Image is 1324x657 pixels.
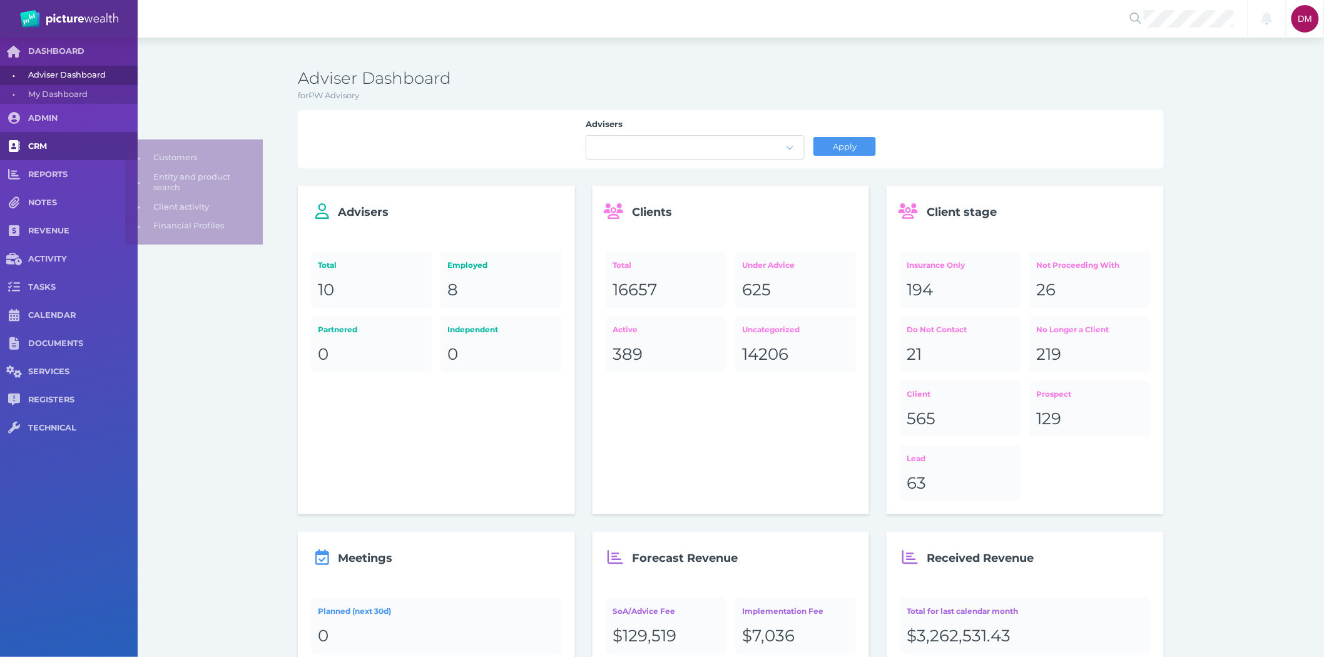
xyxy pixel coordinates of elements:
[28,141,138,152] span: CRM
[1291,5,1319,33] div: Dee Molloy
[907,454,926,463] span: Lead
[907,606,1019,616] span: Total for last calendar month
[20,10,118,28] img: PW
[1037,409,1144,430] div: 129
[318,325,357,334] span: Partnered
[448,344,555,365] div: 0
[125,143,153,158] span: •
[298,68,1164,89] h3: Adviser Dashboard
[125,160,263,190] a: •Entity and product search
[125,191,153,207] span: •
[298,89,1164,102] p: for PW Advisory
[448,280,555,301] div: 8
[742,344,849,365] div: 14206
[613,344,720,365] div: 389
[1298,14,1313,24] span: DM
[28,226,138,237] span: REVENUE
[907,280,1014,301] div: 194
[28,423,138,434] span: TECHNICAL
[613,280,720,301] div: 16657
[742,606,823,616] span: Implementation Fee
[1037,389,1072,399] span: Prospect
[440,317,561,372] a: Independent0
[742,325,800,334] span: Uncategorized
[338,205,389,219] span: Advisers
[813,137,876,156] button: Apply
[318,280,425,301] div: 10
[633,205,673,219] span: Clients
[28,66,133,85] span: Adviser Dashboard
[125,141,263,160] a: •Customers
[613,325,638,334] span: Active
[318,626,554,647] div: 0
[907,325,967,334] span: Do Not Contact
[28,310,138,321] span: CALENDAR
[448,325,499,334] span: Independent
[1037,325,1109,334] span: No Longer a Client
[1037,260,1120,270] span: Not Proceeding With
[907,409,1014,430] div: 565
[735,252,856,307] a: Under Advice625
[318,344,425,365] div: 0
[742,626,849,647] div: $7,036
[448,260,488,270] span: Employed
[153,209,258,228] span: Financial Profiles
[318,606,391,616] span: Planned (next 30d)
[28,198,138,208] span: NOTES
[613,606,675,616] span: SoA/Advice Fee
[28,170,138,180] span: REPORTS
[1037,344,1144,365] div: 219
[125,209,263,228] a: •Financial Profiles
[742,280,849,301] div: 625
[633,551,738,565] span: Forecast Revenue
[28,282,138,293] span: TASKS
[606,252,726,307] a: Total16657
[742,260,795,270] span: Under Advice
[28,85,133,104] span: My Dashboard
[28,46,138,57] span: DASHBOARD
[827,141,862,151] span: Apply
[153,160,258,190] span: Entity and product search
[311,252,432,307] a: Total10
[318,260,337,270] span: Total
[28,367,138,377] span: SERVICES
[907,260,965,270] span: Insurance Only
[606,317,726,372] a: Active389
[311,317,432,372] a: Partnered0
[125,211,153,227] span: •
[153,190,258,210] span: Client activity
[440,252,561,307] a: Employed8
[28,339,138,349] span: DOCUMENTS
[1037,280,1144,301] div: 26
[28,113,138,124] span: ADMIN
[907,344,1014,365] div: 21
[907,626,1144,647] div: $3,262,531.43
[125,167,153,183] span: •
[900,598,1151,653] a: Total for last calendar month$3,262,531.43
[28,395,138,405] span: REGISTERS
[28,254,138,265] span: ACTIVITY
[613,626,720,647] div: $129,519
[586,119,805,135] label: Advisers
[613,260,631,270] span: Total
[125,190,263,210] a: •Client activity
[153,141,258,160] span: Customers
[907,473,1014,494] div: 63
[927,205,997,219] span: Client stage
[338,551,392,565] span: Meetings
[311,598,562,653] a: Planned (next 30d)0
[735,598,856,653] a: Implementation Fee$7,036
[927,551,1034,565] span: Received Revenue
[606,598,726,653] a: SoA/Advice Fee$129,519
[907,389,931,399] span: Client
